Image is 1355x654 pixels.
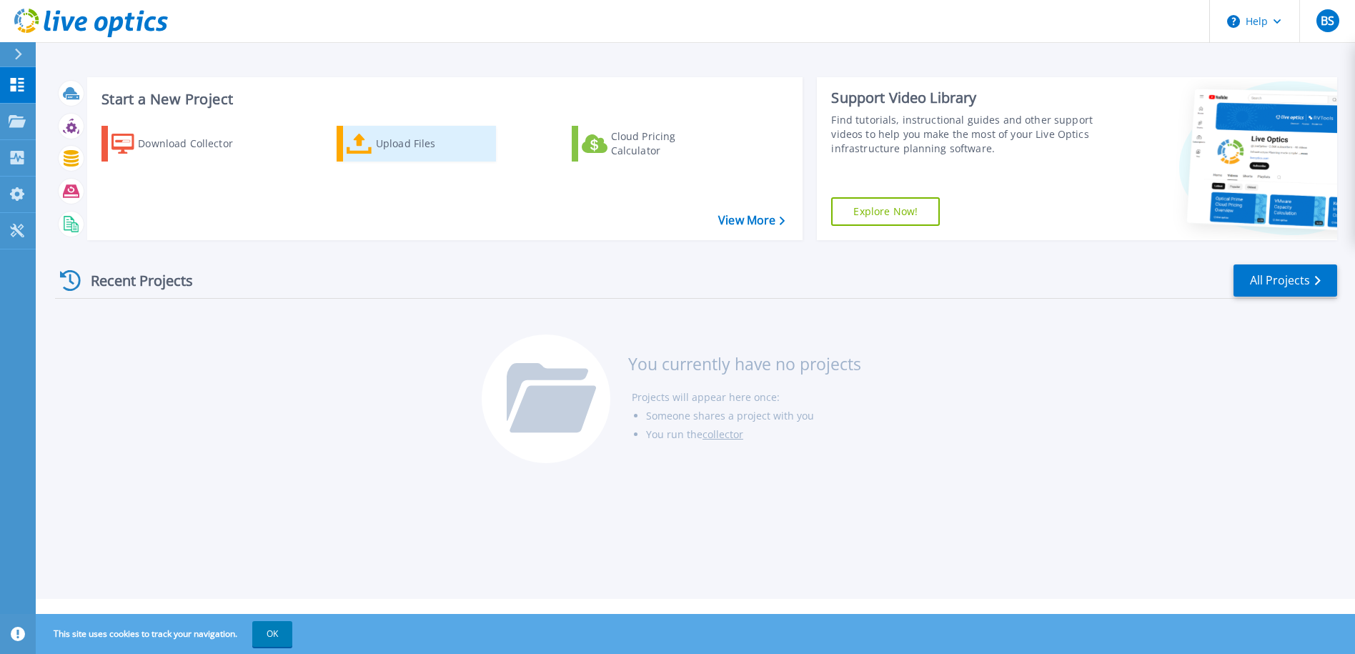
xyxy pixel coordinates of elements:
h3: You currently have no projects [628,356,861,372]
a: View More [718,214,785,227]
div: Find tutorials, instructional guides and other support videos to help you make the most of your L... [831,113,1096,156]
a: Cloud Pricing Calculator [572,126,731,162]
span: BS [1321,15,1334,26]
a: All Projects [1234,264,1337,297]
li: Someone shares a project with you [646,407,861,425]
div: Download Collector [138,129,252,158]
li: You run the [646,425,861,444]
li: Projects will appear here once: [632,388,861,407]
h3: Start a New Project [101,91,785,107]
div: Recent Projects [55,263,212,298]
a: collector [703,427,743,441]
button: OK [252,621,292,647]
a: Explore Now! [831,197,940,226]
div: Support Video Library [831,89,1096,107]
a: Download Collector [101,126,261,162]
div: Cloud Pricing Calculator [611,129,725,158]
div: Upload Files [376,129,490,158]
span: This site uses cookies to track your navigation. [39,621,292,647]
a: Upload Files [337,126,496,162]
